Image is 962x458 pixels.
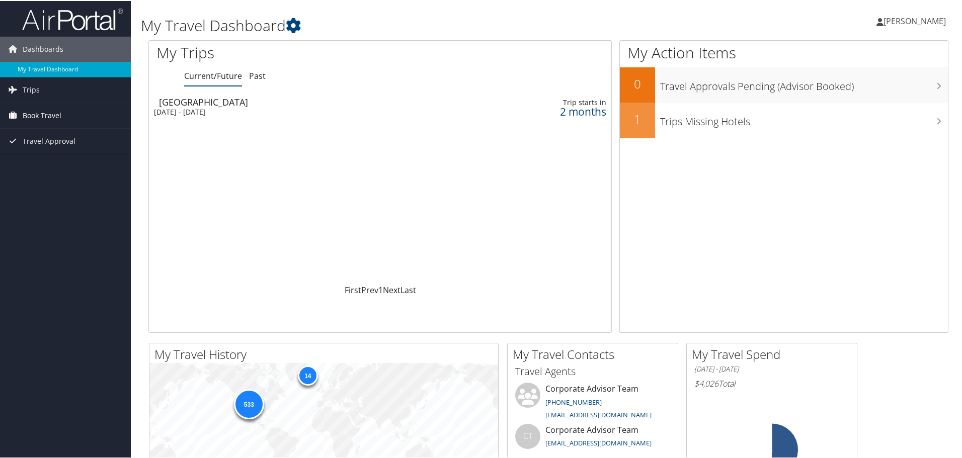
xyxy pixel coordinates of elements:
span: Trips [23,76,40,102]
h2: My Travel Spend [692,345,857,362]
div: 14 [297,364,317,384]
a: [EMAIL_ADDRESS][DOMAIN_NAME] [545,437,652,446]
div: CT [515,423,540,448]
a: Last [400,284,416,295]
h3: Travel Approvals Pending (Advisor Booked) [660,73,948,93]
a: First [345,284,361,295]
h1: My Action Items [620,41,948,62]
span: Book Travel [23,102,61,127]
span: [PERSON_NAME] [884,15,946,26]
a: 0Travel Approvals Pending (Advisor Booked) [620,66,948,102]
h2: My Travel Contacts [513,345,678,362]
a: 1Trips Missing Hotels [620,102,948,137]
div: [DATE] - [DATE] [154,107,434,116]
a: Current/Future [184,69,242,80]
a: [EMAIL_ADDRESS][DOMAIN_NAME] [545,409,652,418]
h3: Travel Agents [515,363,670,378]
h2: My Travel History [154,345,498,362]
div: 2 months [494,106,606,115]
div: [GEOGRAPHIC_DATA] [159,97,439,106]
h1: My Travel Dashboard [141,14,684,35]
a: [PERSON_NAME] [876,5,956,35]
span: $4,026 [694,377,718,388]
h6: [DATE] - [DATE] [694,363,849,373]
li: Corporate Advisor Team [510,423,675,455]
h3: Trips Missing Hotels [660,109,948,128]
h1: My Trips [156,41,411,62]
span: Travel Approval [23,128,75,153]
a: Prev [361,284,378,295]
a: Past [249,69,266,80]
h6: Total [694,377,849,388]
h2: 0 [620,74,655,91]
div: 533 [233,388,264,418]
img: airportal-logo.png [22,7,123,30]
div: Trip starts in [494,97,606,106]
a: 1 [378,284,383,295]
span: Dashboards [23,36,63,61]
a: Next [383,284,400,295]
h2: 1 [620,110,655,127]
li: Corporate Advisor Team [510,382,675,423]
a: [PHONE_NUMBER] [545,397,602,406]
